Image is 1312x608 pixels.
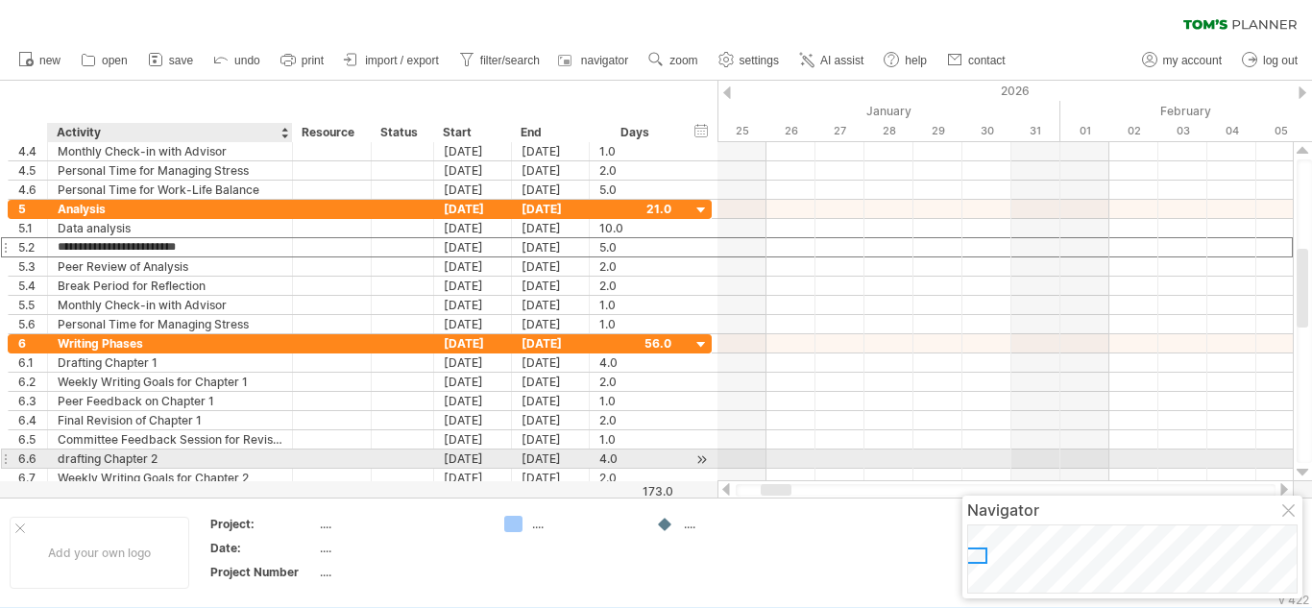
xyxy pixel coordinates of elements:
[599,411,671,429] div: 2.0
[58,373,282,391] div: Weekly Writing Goals for Chapter 1
[714,48,785,73] a: settings
[320,540,481,556] div: ....
[512,257,590,276] div: [DATE]
[905,54,927,67] span: help
[434,392,512,410] div: [DATE]
[434,200,512,218] div: [DATE]
[58,161,282,180] div: Personal Time for Managing Stress
[18,430,47,449] div: 6.5
[58,257,282,276] div: Peer Review of Analysis
[512,200,590,218] div: [DATE]
[599,219,671,237] div: 10.0
[434,315,512,333] div: [DATE]
[434,219,512,237] div: [DATE]
[1158,121,1207,141] div: Tuesday, 3 February 2026
[599,296,671,314] div: 1.0
[58,353,282,372] div: Drafting Chapter 1
[443,123,500,142] div: Start
[58,200,282,218] div: Analysis
[143,48,199,73] a: save
[18,257,47,276] div: 5.3
[18,181,47,199] div: 4.6
[766,121,815,141] div: Monday, 26 January 2026
[58,296,282,314] div: Monthly Check-in with Advisor
[1137,48,1227,73] a: my account
[815,121,864,141] div: Tuesday, 27 January 2026
[210,540,316,556] div: Date:
[1263,54,1298,67] span: log out
[599,373,671,391] div: 2.0
[58,334,282,353] div: Writing Phases
[13,48,66,73] a: new
[512,315,590,333] div: [DATE]
[512,469,590,487] div: [DATE]
[57,123,281,142] div: Activity
[18,296,47,314] div: 5.5
[794,48,869,73] a: AI assist
[599,257,671,276] div: 2.0
[599,277,671,295] div: 2.0
[599,161,671,180] div: 2.0
[276,48,329,73] a: print
[599,469,671,487] div: 2.0
[644,48,703,73] a: zoom
[434,411,512,429] div: [DATE]
[18,392,47,410] div: 6.3
[302,123,360,142] div: Resource
[599,181,671,199] div: 5.0
[1237,48,1303,73] a: log out
[512,219,590,237] div: [DATE]
[210,516,316,532] div: Project:
[512,161,590,180] div: [DATE]
[58,181,282,199] div: Personal Time for Work-Life Balance
[18,238,47,256] div: 5.2
[591,484,673,499] div: 173.0
[942,48,1011,73] a: contact
[18,315,47,333] div: 5.6
[76,48,134,73] a: open
[434,277,512,295] div: [DATE]
[18,334,47,353] div: 6
[434,334,512,353] div: [DATE]
[10,517,189,589] div: Add your own logo
[18,450,47,468] div: 6.6
[58,469,282,487] div: Weekly Writing Goals for Chapter 2
[58,142,282,160] div: Monthly Check-in with Advisor
[1256,121,1305,141] div: Thursday, 5 February 2026
[169,54,193,67] span: save
[434,238,512,256] div: [DATE]
[18,161,47,180] div: 4.5
[434,181,512,199] div: [DATE]
[864,121,913,141] div: Wednesday, 28 January 2026
[1011,121,1060,141] div: Saturday, 31 January 2026
[302,54,324,67] span: print
[39,54,61,67] span: new
[480,54,540,67] span: filter/search
[434,257,512,276] div: [DATE]
[434,142,512,160] div: [DATE]
[434,373,512,391] div: [DATE]
[58,450,282,468] div: drafting Chapter 2
[58,315,282,333] div: Personal Time for Managing Stress
[968,54,1006,67] span: contact
[1060,121,1109,141] div: Sunday, 1 February 2026
[434,296,512,314] div: [DATE]
[58,411,282,429] div: Final Revision of Chapter 1
[434,353,512,372] div: [DATE]
[669,54,697,67] span: zoom
[967,500,1298,520] div: Navigator
[512,296,590,314] div: [DATE]
[58,430,282,449] div: Committee Feedback Session for Revised Chapter 1
[434,161,512,180] div: [DATE]
[434,430,512,449] div: [DATE]
[210,564,316,580] div: Project Number
[434,450,512,468] div: [DATE]
[512,450,590,468] div: [DATE]
[58,277,282,295] div: Break Period for Reflection
[234,54,260,67] span: undo
[18,373,47,391] div: 6.2
[1207,121,1256,141] div: Wednesday, 4 February 2026
[339,48,445,73] a: import / export
[18,200,47,218] div: 5
[18,219,47,237] div: 5.1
